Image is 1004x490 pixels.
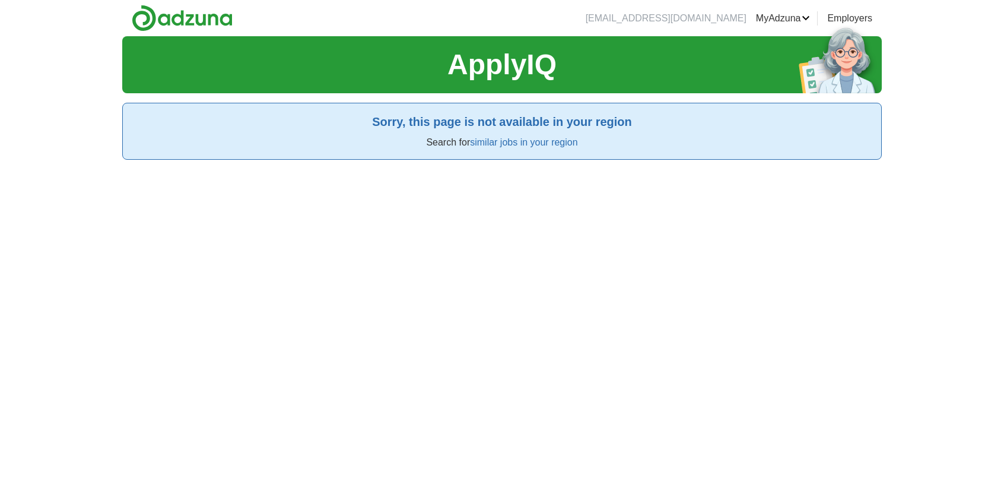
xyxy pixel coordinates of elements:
img: Adzuna logo [132,5,233,31]
h2: Sorry, this page is not available in your region [132,113,872,131]
h1: ApplyIQ [447,43,557,86]
a: MyAdzuna [756,11,811,26]
li: [EMAIL_ADDRESS][DOMAIN_NAME] [586,11,746,26]
a: similar jobs in your region [470,137,577,147]
a: Employers [827,11,872,26]
p: Search for [132,135,872,150]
